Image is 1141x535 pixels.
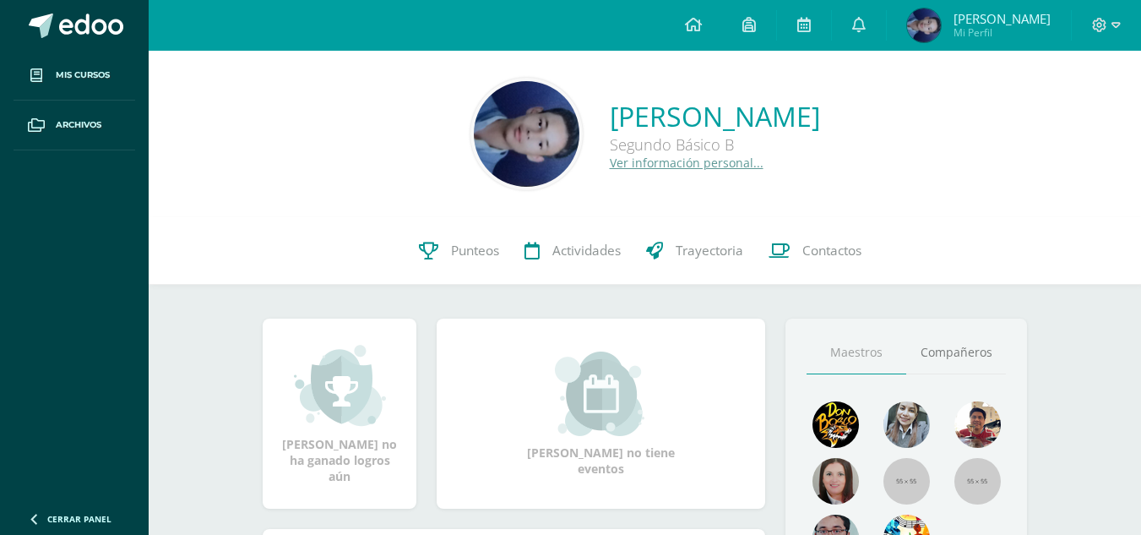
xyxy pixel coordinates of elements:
a: Ver información personal... [610,155,763,171]
a: Actividades [512,217,633,285]
span: Punteos [451,242,499,259]
span: Trayectoria [676,242,743,259]
span: Mis cursos [56,68,110,82]
img: 29e7978ccc9963d0045fbcf36c3d3c59.png [474,81,579,187]
div: [PERSON_NAME] no ha ganado logros aún [280,343,399,484]
img: 29fc2a48271e3f3676cb2cb292ff2552.png [812,401,859,448]
a: Compañeros [906,331,1006,374]
span: [PERSON_NAME] [954,10,1051,27]
img: 67c3d6f6ad1c930a517675cdc903f95f.png [812,458,859,505]
img: 45bd7986b8947ad7e5894cbc9b781108.png [883,401,930,448]
a: Archivos [14,101,135,150]
span: Mi Perfil [954,25,1051,40]
img: 1a1cc795a438ff5579248d52cbae9227.png [907,8,941,42]
span: Actividades [552,242,621,259]
img: 55x55 [883,458,930,505]
span: Archivos [56,118,101,132]
img: 11152eb22ca3048aebc25a5ecf6973a7.png [954,401,1001,448]
div: [PERSON_NAME] no tiene eventos [517,352,686,477]
span: Contactos [802,242,861,259]
img: achievement_small.png [294,343,386,428]
a: Mis cursos [14,51,135,101]
span: Cerrar panel [47,513,111,525]
a: Trayectoria [633,217,756,285]
a: Punteos [406,217,512,285]
img: 55x55 [954,458,1001,505]
a: [PERSON_NAME] [610,98,820,134]
a: Maestros [807,331,906,374]
div: Segundo Básico B [610,134,820,155]
a: Contactos [756,217,874,285]
img: event_small.png [555,352,647,436]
